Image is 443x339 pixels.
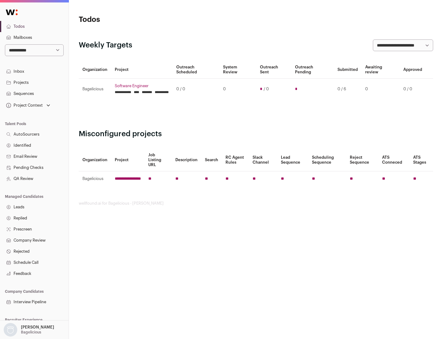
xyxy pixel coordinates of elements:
td: Bagelicious [79,171,111,186]
p: [PERSON_NAME] [21,325,54,330]
h1: Todos [79,15,197,25]
td: 0 [219,79,256,100]
div: Project Context [5,103,43,108]
a: Software Engineer [115,84,169,88]
th: Approved [400,61,426,79]
td: 0 [361,79,400,100]
h2: Weekly Targets [79,40,132,50]
th: ATS Conneced [378,149,409,171]
th: Outreach Sent [256,61,292,79]
th: Lead Sequence [277,149,308,171]
td: 0 / 0 [173,79,219,100]
span: / 0 [264,87,269,92]
td: 0 / 6 [334,79,361,100]
img: nopic.png [4,323,17,337]
th: Slack Channel [249,149,277,171]
td: 0 / 0 [400,79,426,100]
th: Description [172,149,201,171]
th: System Review [219,61,256,79]
th: Outreach Pending [291,61,333,79]
th: Awaiting review [361,61,400,79]
th: Outreach Scheduled [173,61,219,79]
button: Open dropdown [2,323,55,337]
th: RC Agent Rules [222,149,249,171]
button: Open dropdown [5,101,51,110]
th: ATS Stages [409,149,433,171]
th: Scheduling Sequence [308,149,346,171]
th: Reject Sequence [346,149,379,171]
h2: Misconfigured projects [79,129,433,139]
th: Search [201,149,222,171]
th: Organization [79,149,111,171]
th: Submitted [334,61,361,79]
th: Project [111,149,145,171]
th: Job Listing URL [145,149,172,171]
td: Bagelicious [79,79,111,100]
p: Bagelicious [21,330,41,335]
img: Wellfound [2,6,21,18]
th: Project [111,61,173,79]
th: Organization [79,61,111,79]
footer: wellfound:ai for Bagelicious - [PERSON_NAME] [79,201,433,206]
